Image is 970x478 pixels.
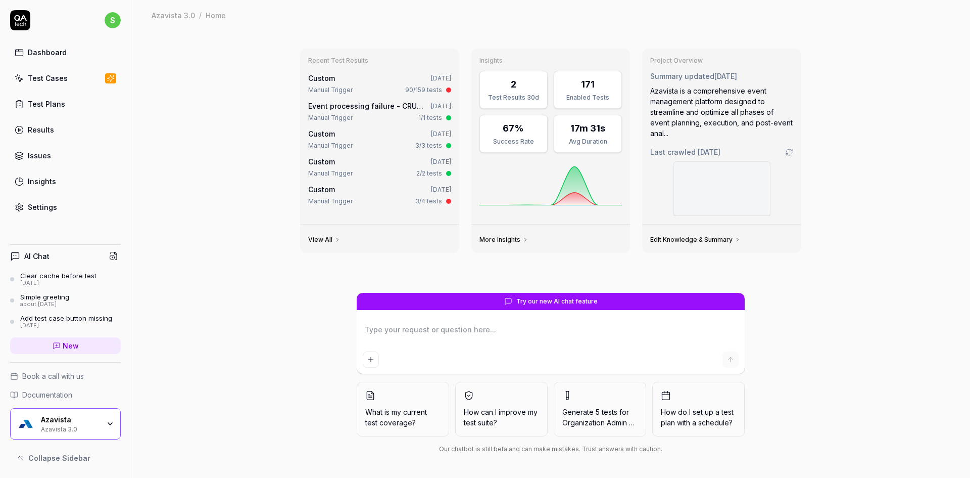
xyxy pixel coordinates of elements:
time: [DATE] [714,72,737,80]
div: 171 [581,77,595,91]
div: Results [28,124,54,135]
span: Try our new AI chat feature [516,297,598,306]
span: s [105,12,121,28]
span: How can I improve my test suite? [464,407,539,428]
div: Home [206,10,226,20]
div: [DATE] [20,280,96,287]
div: 1/1 tests [418,113,442,122]
button: What is my current test coverage? [357,382,449,437]
div: [DATE] [20,322,112,329]
button: How can I improve my test suite? [455,382,548,437]
a: Test Cases [10,68,121,88]
span: Book a call with us [22,371,84,381]
a: View All [308,236,341,244]
button: Add attachment [363,352,379,368]
a: Settings [10,197,121,217]
div: 90/159 tests [405,85,442,95]
span: Custom [308,185,335,194]
span: Custom [308,74,335,82]
a: Insights [10,171,121,191]
span: Last crawled [650,147,720,157]
span: Custom [308,157,335,166]
a: Custom[DATE]Manual Trigger90/159 tests [306,71,453,97]
img: Screenshot [674,162,770,215]
div: Test Results 30d [486,93,541,102]
a: Simple greetingabout [DATE] [10,293,121,308]
div: Add test case button missing [20,314,112,322]
button: How do I set up a test plan with a schedule? [652,382,745,437]
button: Azavista LogoAzavistaAzavista 3.0 [10,408,121,440]
a: Documentation [10,389,121,400]
a: Custom[DATE]Manual Trigger3/3 tests [306,126,453,152]
span: Event processing failure - CRUD ops [308,102,437,110]
div: Manual Trigger [308,197,353,206]
div: Clear cache before test [20,272,96,280]
div: Settings [28,202,57,212]
a: Edit Knowledge & Summary [650,236,741,244]
span: What is my current test coverage? [365,407,441,428]
h3: Recent Test Results [308,57,451,65]
div: Manual Trigger [308,169,353,178]
a: Results [10,120,121,140]
div: Enabled Tests [560,93,615,102]
div: Azavista [41,415,100,424]
a: Add test case button missing[DATE] [10,314,121,329]
span: Collapse Sidebar [28,453,90,463]
a: Event processing failure - CRUD ops[DATE]Manual Trigger1/1 tests [306,99,453,124]
a: More Insights [479,236,528,244]
div: Dashboard [28,47,67,58]
a: Dashboard [10,42,121,62]
a: Issues [10,146,121,165]
span: Generate 5 tests for [562,407,638,428]
div: 67% [503,121,524,135]
div: Azavista is a comprehensive event management platform designed to streamline and optimize all pha... [650,85,793,139]
time: [DATE] [431,130,451,138]
div: Test Cases [28,73,68,83]
a: Clear cache before test[DATE] [10,272,121,287]
a: Test Plans [10,94,121,114]
span: Custom [308,129,335,138]
div: Issues [28,150,51,161]
h4: AI Chat [24,251,50,262]
time: [DATE] [431,186,451,193]
div: Azavista 3.0 [152,10,195,20]
a: Custom[DATE]Manual Trigger3/4 tests [306,182,453,208]
div: Manual Trigger [308,85,353,95]
time: [DATE] [431,74,451,82]
a: Custom[DATE]Manual Trigger2/2 tests [306,154,453,180]
div: Avg Duration [560,137,615,146]
div: 2/2 tests [416,169,442,178]
div: about [DATE] [20,301,69,308]
a: Book a call with us [10,371,121,381]
a: New [10,337,121,354]
span: Organization Admin & System Settings [562,418,689,427]
h3: Project Overview [650,57,793,65]
time: [DATE] [431,158,451,165]
img: Azavista Logo [17,415,35,433]
div: Test Plans [28,99,65,109]
button: s [105,10,121,30]
div: 17m 31s [570,121,605,135]
time: [DATE] [698,148,720,156]
span: New [63,340,79,351]
span: Documentation [22,389,72,400]
a: Go to crawling settings [785,148,793,156]
h3: Insights [479,57,622,65]
div: Manual Trigger [308,113,353,122]
button: Generate 5 tests forOrganization Admin & System Settings [554,382,646,437]
div: Insights [28,176,56,187]
div: Success Rate [486,137,541,146]
div: Manual Trigger [308,141,353,150]
div: Simple greeting [20,293,69,301]
div: / [199,10,202,20]
time: [DATE] [431,102,451,110]
div: 3/3 tests [415,141,442,150]
div: Azavista 3.0 [41,424,100,432]
div: Our chatbot is still beta and can make mistakes. Trust answers with caution. [357,445,745,454]
button: Collapse Sidebar [10,448,121,468]
div: 2 [511,77,516,91]
span: How do I set up a test plan with a schedule? [661,407,736,428]
div: 3/4 tests [415,197,442,206]
span: Summary updated [650,72,714,80]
